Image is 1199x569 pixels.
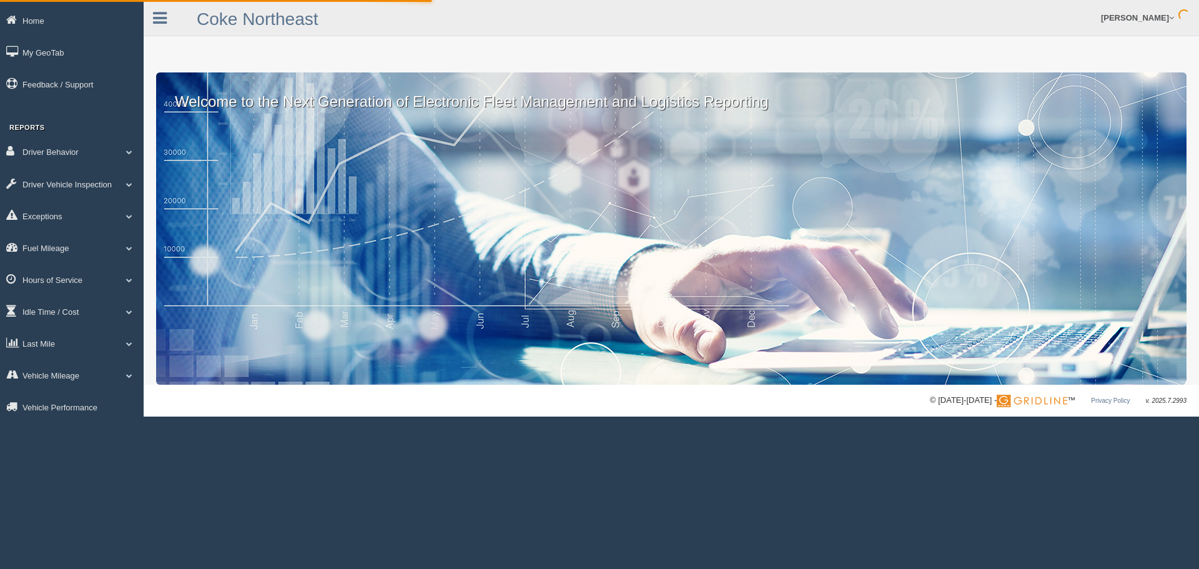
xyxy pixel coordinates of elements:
[1146,397,1187,404] span: v. 2025.7.2993
[197,9,318,29] a: Coke Northeast
[997,395,1067,407] img: Gridline
[930,394,1187,407] div: © [DATE]-[DATE] - ™
[1091,397,1130,404] a: Privacy Policy
[156,72,1187,112] p: Welcome to the Next Generation of Electronic Fleet Management and Logistics Reporting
